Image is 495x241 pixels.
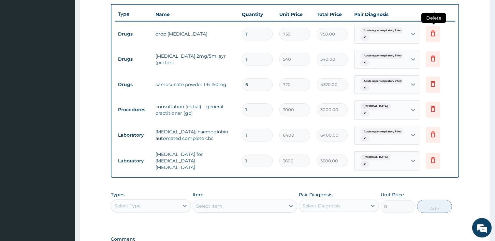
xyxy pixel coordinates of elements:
th: Unit Price [276,8,313,21]
span: [MEDICAL_DATA] [360,154,391,160]
td: drop [MEDICAL_DATA] [152,27,238,40]
th: Name [152,8,238,21]
label: Types [111,192,124,198]
label: Item [193,191,204,198]
div: Chat with us now [34,37,109,45]
td: camosunate powder 1-6 150mg [152,78,238,91]
td: Laboratory [115,155,152,167]
div: Select Diagnosis [302,203,341,209]
td: [MEDICAL_DATA] 2mg/5ml syr (piriton) [152,50,238,69]
label: Unit Price [381,191,404,198]
th: Actions [423,8,455,21]
span: + 1 [360,135,370,142]
div: Minimize live chat window [107,3,123,19]
span: Acute upper respiratory infect... [360,128,408,135]
span: Delete [421,13,446,23]
span: + 1 [360,34,370,41]
span: Acute upper respiratory infect... [360,27,408,34]
span: + 1 [360,161,370,168]
span: + 1 [360,60,370,66]
span: Acute upper respiratory infect... [360,78,408,84]
span: We're online! [38,76,90,142]
td: Drugs [115,53,152,65]
th: Pair Diagnosis [351,8,423,21]
span: + 1 [360,110,370,117]
img: d_794563401_company_1708531726252_794563401 [12,33,26,49]
label: Pair Diagnosis [299,191,332,198]
td: consultation (initial) – general practitioner (gp) [152,100,238,120]
td: Drugs [115,79,152,91]
span: [MEDICAL_DATA] [360,103,391,110]
td: [MEDICAL_DATA] for [MEDICAL_DATA] [MEDICAL_DATA] [152,148,238,174]
th: Total Price [313,8,351,21]
td: [MEDICAL_DATA]; haemoglobin automated complete cbc [152,125,238,145]
textarea: Type your message and hit 'Enter' [3,167,124,189]
span: + 1 [360,85,370,91]
th: Type [115,8,152,20]
div: Select Type [114,203,140,209]
td: Laboratory [115,129,152,141]
td: Procedures [115,104,152,116]
td: Drugs [115,28,152,40]
button: Add [417,200,452,213]
span: Acute upper respiratory infect... [360,53,408,59]
th: Quantity [239,8,276,21]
